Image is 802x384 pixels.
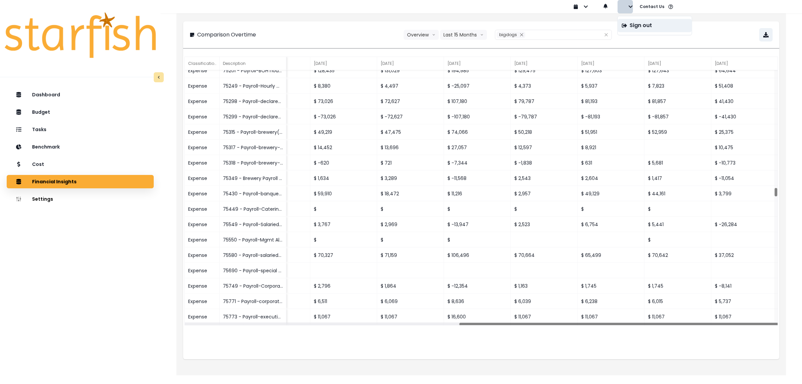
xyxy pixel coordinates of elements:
[220,78,286,94] div: 75249 - Payroll-Hourly Wage Accrual (BOH)($)
[711,140,778,155] div: $ 10,475
[310,171,377,186] div: $ 1,634
[711,217,778,232] div: $ -26,284
[444,171,511,186] div: $ -11,568
[578,278,645,294] div: $ 1,745
[578,309,645,324] div: $ 11,067
[185,109,220,124] div: Expense
[220,248,286,263] div: 75580 - Payroll-salaried($)
[444,309,511,324] div: $ 16,600
[511,186,578,201] div: $ 2,957
[220,263,286,278] div: 75690 - Payroll-special events($)
[578,140,645,155] div: $ 8,921
[444,294,511,309] div: $ 8,636
[711,248,778,263] div: $ 37,052
[578,248,645,263] div: $ 65,499
[645,232,711,248] div: $
[444,109,511,124] div: $ -107,180
[185,278,220,294] div: Expense
[645,186,711,201] div: $ 44,161
[220,309,286,324] div: 75773 - Payroll-executive($)
[185,232,220,248] div: Expense
[511,94,578,109] div: $ 79,787
[511,248,578,263] div: $ 70,664
[511,155,578,171] div: $ -1,838
[185,217,220,232] div: Expense
[310,201,377,217] div: $
[645,309,711,324] div: $ 11,067
[185,63,220,78] div: Expense
[497,31,525,38] div: bigdogs
[185,248,220,263] div: Expense
[444,232,511,248] div: $
[310,278,377,294] div: $ 2,796
[520,33,524,37] svg: close
[711,171,778,186] div: $ -11,054
[197,31,256,39] p: Comparison Overtime
[711,94,778,109] div: $ 41,430
[711,109,778,124] div: $ -41,430
[480,31,484,38] svg: arrow down line
[511,217,578,232] div: $ 2,523
[711,78,778,94] div: $ 51,408
[645,78,711,94] div: $ 7,823
[220,57,286,70] div: Description
[645,57,711,70] div: [DATE]
[310,309,377,324] div: $ 11,067
[711,309,778,324] div: $ 11,067
[220,201,286,217] div: 75449 - Payroll-Catering Wage Accrual($)
[32,92,60,98] p: Dashboard
[220,140,286,155] div: 75317 - Payroll-brewery-bonuses and commissions($)
[511,201,578,217] div: $
[377,309,444,324] div: $ 11,067
[220,155,286,171] div: 75318 - Payroll-brewery-bonuses and commissions-Accrued($)
[220,109,286,124] div: 75299 - Payroll-declared tips (out)($)
[185,171,220,186] div: Expense
[444,63,511,78] div: $ 194,985
[32,127,46,132] p: Tasks
[578,109,645,124] div: $ -81,193
[220,186,286,201] div: 75430 - Payroll-banquets/catering($)
[604,31,608,38] button: Clear
[645,294,711,309] div: $ 6,015
[444,217,511,232] div: $ -13,947
[185,94,220,109] div: Expense
[578,217,645,232] div: $ 6,754
[444,201,511,217] div: $
[310,140,377,155] div: $ 14,452
[7,175,154,188] button: Financial Insights
[578,294,645,309] div: $ 6,238
[220,232,286,248] div: 75550 - Payroll-Mgmt Allocations($)
[444,155,511,171] div: $ -7,344
[185,78,220,94] div: Expense
[310,294,377,309] div: $ 6,511
[185,186,220,201] div: Expense
[511,78,578,94] div: $ 4,373
[444,57,511,70] div: [DATE]
[444,248,511,263] div: $ 106,496
[377,278,444,294] div: $ 1,864
[578,171,645,186] div: $ 2,604
[711,186,778,201] div: $ 3,799
[511,278,578,294] div: $ 1,163
[645,201,711,217] div: $
[511,57,578,70] div: [DATE]
[310,155,377,171] div: $ -620
[185,155,220,171] div: Expense
[220,217,286,232] div: 75549 - Payroll-Salaried Wage Accrual($)
[310,217,377,232] div: $ 3,767
[310,63,377,78] div: $ 128,435
[310,232,377,248] div: $
[578,124,645,140] div: $ 51,951
[7,88,154,101] button: Dashboard
[511,171,578,186] div: $ 2,543
[220,63,286,78] div: 75201 - Payroll-BOH hourly($)
[7,105,154,119] button: Budget
[645,217,711,232] div: $ 5,441
[377,78,444,94] div: $ 4,497
[310,186,377,201] div: $ 59,910
[185,294,220,309] div: Expense
[310,109,377,124] div: $ -73,026
[444,124,511,140] div: $ 74,066
[630,22,652,29] p: Sign out
[310,248,377,263] div: $ 70,327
